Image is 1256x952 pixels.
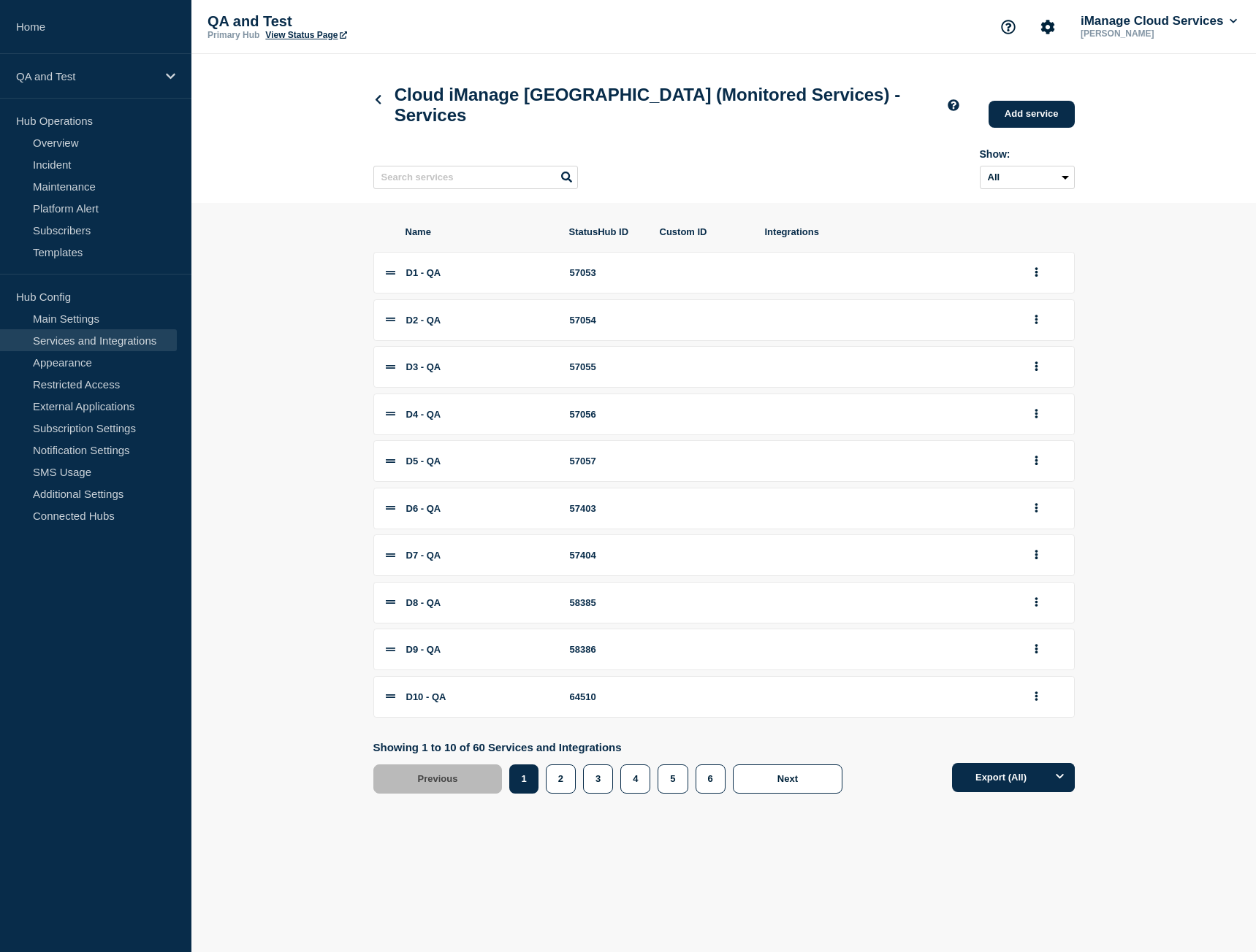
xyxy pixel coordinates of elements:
[570,503,643,514] div: 57403
[1046,763,1075,792] button: Options
[583,764,613,794] button: 3
[373,741,850,753] p: Showing 1 to 10 of 60 Services and Integrations
[1027,544,1046,567] button: group actions
[1078,14,1240,28] button: iManage Cloud Services
[406,691,446,702] span: D10 - QA
[509,764,538,794] button: 1
[1027,686,1046,708] button: group actions
[570,409,643,420] div: 57056
[570,691,643,702] div: 64510
[570,267,643,278] div: 57053
[765,226,1010,237] span: Integrations
[373,85,959,126] h1: Cloud iManage [GEOGRAPHIC_DATA] (Monitored Services) - Services
[1027,497,1046,520] button: group actions
[406,315,441,326] span: D2 - QA
[952,763,1075,792] button: Export (All)
[406,456,441,467] span: D5 - QA
[373,764,503,794] button: Previous
[989,101,1075,128] a: Add service
[569,226,642,237] span: StatusHub ID
[620,764,650,794] button: 4
[1078,28,1230,39] p: [PERSON_NAME]
[16,70,156,82] p: QA and Test
[1032,12,1063,42] button: Account settings
[570,597,643,608] div: 58385
[406,644,441,655] span: D9 - QA
[570,361,643,372] div: 57055
[406,361,441,372] span: D3 - QA
[570,550,643,561] div: 57404
[373,166,578,189] input: Search services
[660,226,747,237] span: Custom ID
[980,166,1075,189] select: Archived
[658,764,688,794] button: 5
[418,773,458,784] span: Previous
[733,764,842,794] button: Next
[406,503,441,514] span: D6 - QA
[570,456,643,467] div: 57057
[265,30,346,40] a: View Status Page
[570,315,643,326] div: 57054
[1027,638,1046,661] button: group actions
[406,409,441,420] span: D4 - QA
[993,12,1024,42] button: Support
[406,550,441,561] span: D7 - QA
[1027,403,1046,426] button: group actions
[406,597,441,608] span: D8 - QA
[208,13,500,30] p: QA and Test
[980,148,1075,160] div: Show:
[1027,309,1046,331] button: group actions
[777,773,798,784] span: Next
[208,30,259,40] p: Primary Hub
[696,764,726,794] button: 6
[406,226,552,237] span: Name
[1027,450,1046,472] button: group actions
[1027,261,1046,284] button: group actions
[570,644,643,655] div: 58386
[1027,356,1046,378] button: group actions
[1027,591,1046,614] button: group actions
[546,764,576,794] button: 2
[406,267,441,278] span: D1 - QA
